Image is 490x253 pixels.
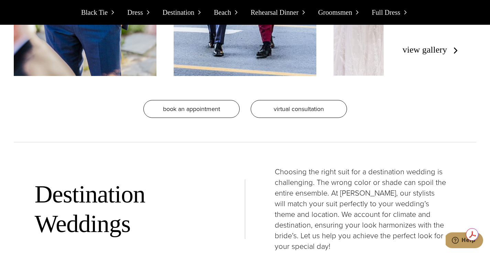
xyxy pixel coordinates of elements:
a: Book an appointment [143,100,240,118]
span: Destination [163,7,194,18]
span: virtual consultation [274,104,324,113]
p: Choosing the right suit for a destination wedding is challenging. The wrong color or shade can sp... [275,166,447,252]
span: Black Tie [81,7,108,18]
span: Dress [127,7,143,18]
iframe: Opens a widget where you can chat to one of our agents [446,232,483,250]
span: Rehearsal Dinner [251,7,298,18]
h2: Destination Weddings [35,179,224,239]
span: Beach [214,7,231,18]
span: Full Dress [372,7,400,18]
span: Groomsmen [318,7,352,18]
span: Book an appointment [163,104,220,113]
a: view gallery [403,45,461,55]
a: virtual consultation [251,100,347,118]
